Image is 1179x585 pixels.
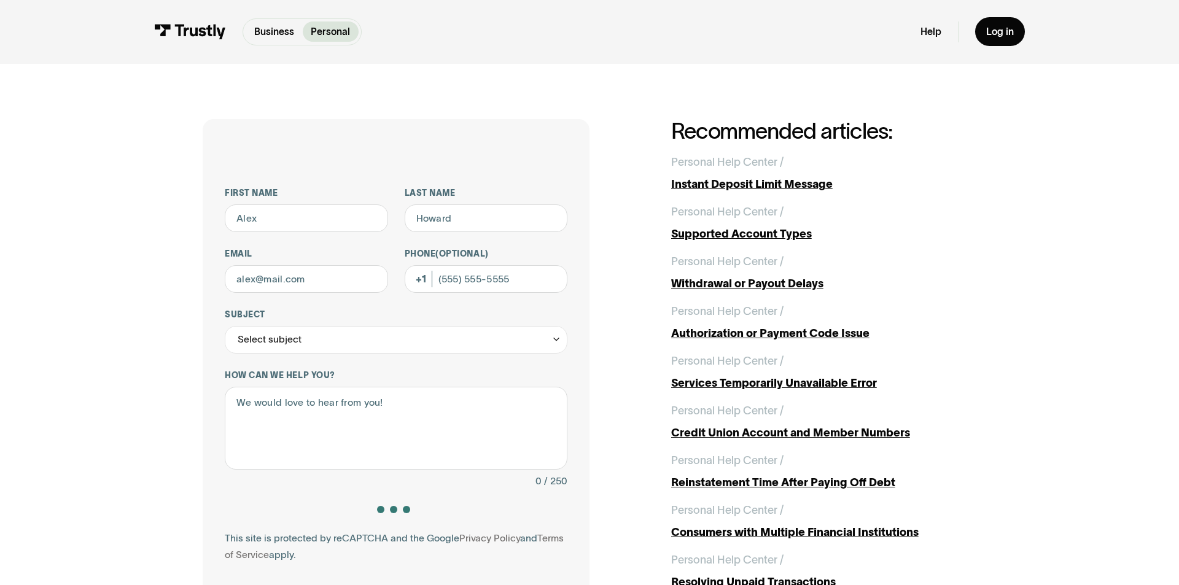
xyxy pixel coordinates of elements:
div: Personal Help Center / [671,154,784,171]
div: / 250 [544,473,567,489]
a: Personal Help Center /Reinstatement Time After Paying Off Debt [671,452,976,491]
input: alex@mail.com [225,265,388,293]
input: Alex [225,204,388,232]
div: Personal Help Center / [671,502,784,519]
img: Trustly Logo [154,24,226,39]
div: Personal Help Center / [671,303,784,320]
div: Withdrawal or Payout Delays [671,276,976,292]
div: This site is protected by reCAPTCHA and the Google and apply. [225,530,567,563]
div: Personal Help Center / [671,353,784,370]
div: Authorization or Payment Code Issue [671,325,976,342]
div: Services Temporarily Unavailable Error [671,375,976,392]
label: Subject [225,309,567,320]
a: Log in [975,17,1025,46]
div: Select subject [238,331,302,347]
a: Personal Help Center /Services Temporarily Unavailable Error [671,353,976,392]
a: Privacy Policy [459,533,520,543]
input: Howard [405,204,568,232]
div: Personal Help Center / [671,254,784,270]
a: Personal Help Center /Authorization or Payment Code Issue [671,303,976,342]
div: Personal Help Center / [671,452,784,469]
label: First name [225,188,388,199]
div: Consumers with Multiple Financial Institutions [671,524,976,541]
div: Personal Help Center / [671,403,784,419]
label: Last name [405,188,568,199]
a: Business [246,21,303,42]
label: How can we help you? [225,370,567,381]
a: Personal Help Center /Consumers with Multiple Financial Institutions [671,502,976,541]
a: Personal [303,21,359,42]
div: Reinstatement Time After Paying Off Debt [671,475,976,491]
div: Supported Account Types [671,226,976,242]
label: Email [225,249,388,260]
div: Personal Help Center / [671,204,784,220]
div: Instant Deposit Limit Message [671,176,976,193]
span: (Optional) [435,249,488,258]
label: Phone [405,249,568,260]
a: Terms of Service [225,533,564,560]
a: Help [920,26,941,38]
p: Personal [311,25,350,39]
a: Personal Help Center /Instant Deposit Limit Message [671,154,976,193]
input: (555) 555-5555 [405,265,568,293]
div: Personal Help Center / [671,552,784,568]
a: Personal Help Center /Credit Union Account and Member Numbers [671,403,976,441]
div: Credit Union Account and Member Numbers [671,425,976,441]
a: Personal Help Center /Withdrawal or Payout Delays [671,254,976,292]
p: Business [254,25,294,39]
a: Personal Help Center /Supported Account Types [671,204,976,242]
div: Log in [986,26,1014,38]
div: 0 [535,473,542,489]
h2: Recommended articles: [671,119,976,144]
